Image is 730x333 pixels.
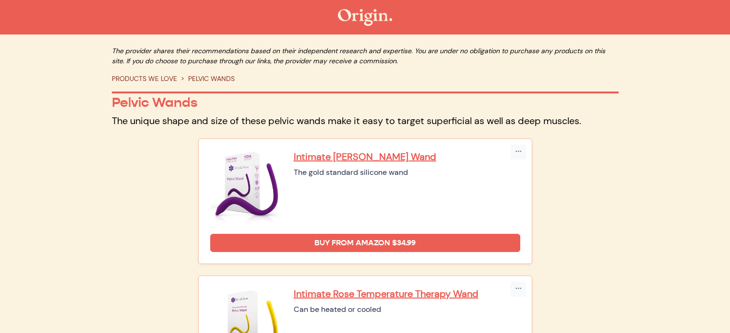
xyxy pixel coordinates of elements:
[177,74,235,84] li: PELVIC WANDS
[112,46,619,66] p: The provider shares their recommendations based on their independent research and expertise. You ...
[112,74,177,83] a: PRODUCTS WE LOVE
[112,115,619,127] p: The unique shape and size of these pelvic wands make it easy to target superficial as well as dee...
[210,150,282,222] img: Intimate Rose Pelvic Wand
[294,150,520,163] a: Intimate [PERSON_NAME] Wand
[210,234,520,252] a: Buy from Amazon $34.99
[294,287,520,300] a: Intimate Rose Temperature Therapy Wand
[112,94,619,111] p: Pelvic Wands
[338,9,392,26] img: The Origin Shop
[294,304,520,315] div: Can be heated or cooled
[294,167,520,178] div: The gold standard silicone wand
